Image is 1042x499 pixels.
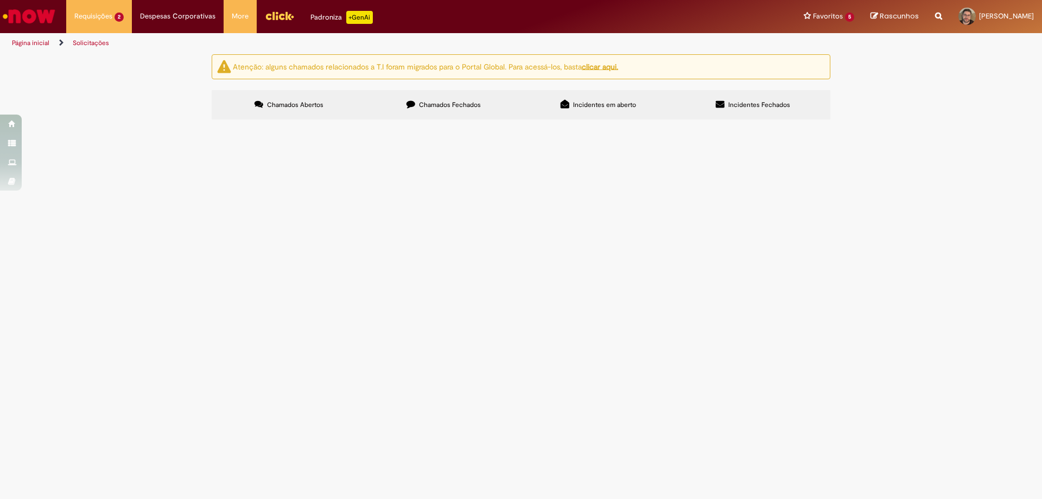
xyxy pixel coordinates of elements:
span: 5 [845,12,854,22]
a: Rascunhos [871,11,919,22]
span: Favoritos [813,11,843,22]
ng-bind-html: Atenção: alguns chamados relacionados a T.I foram migrados para o Portal Global. Para acessá-los,... [233,61,618,71]
a: Página inicial [12,39,49,47]
img: ServiceNow [1,5,57,27]
span: Chamados Fechados [419,100,481,109]
p: +GenAi [346,11,373,24]
img: click_logo_yellow_360x200.png [265,8,294,24]
a: clicar aqui. [582,61,618,71]
span: Incidentes em aberto [573,100,636,109]
span: Requisições [74,11,112,22]
span: Rascunhos [880,11,919,21]
span: Chamados Abertos [267,100,323,109]
div: Padroniza [310,11,373,24]
span: More [232,11,249,22]
span: 2 [115,12,124,22]
ul: Trilhas de página [8,33,687,53]
span: Incidentes Fechados [728,100,790,109]
span: [PERSON_NAME] [979,11,1034,21]
a: Solicitações [73,39,109,47]
span: Despesas Corporativas [140,11,215,22]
